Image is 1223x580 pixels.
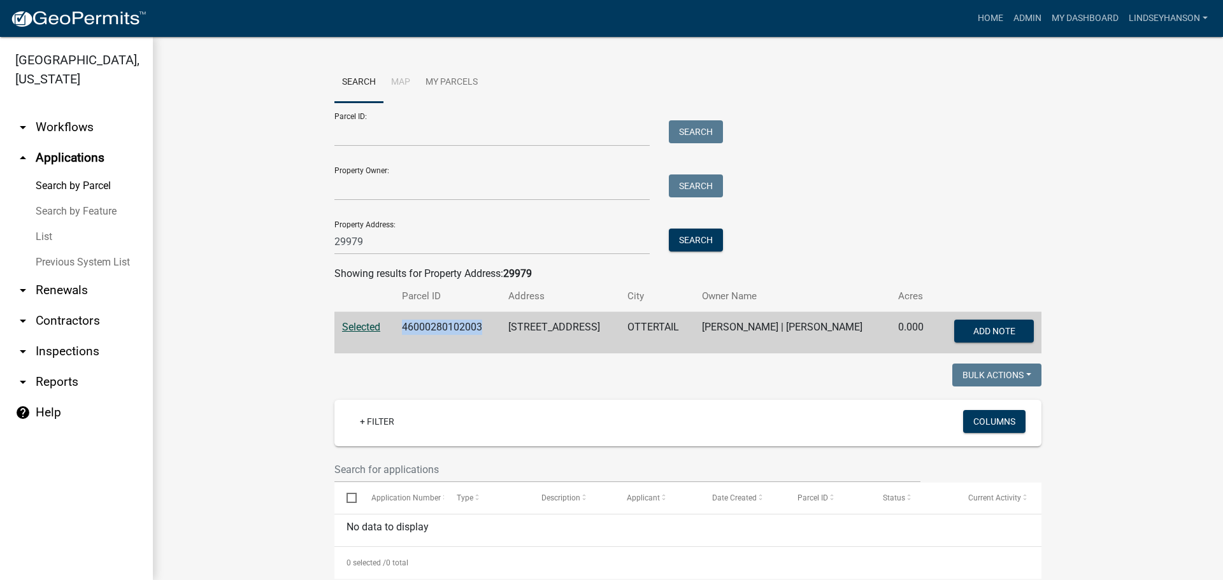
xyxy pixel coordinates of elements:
span: 0 selected / [347,558,386,567]
span: Add Note [973,326,1015,336]
span: Status [883,493,905,502]
datatable-header-cell: Description [529,483,615,513]
span: Description [541,493,580,502]
a: My Dashboard [1047,6,1124,31]
td: [STREET_ADDRESS] [501,312,620,354]
datatable-header-cell: Application Number [359,483,444,513]
span: Applicant [627,493,660,502]
i: arrow_drop_up [15,150,31,166]
a: Selected [342,321,380,333]
div: Showing results for Property Address: [334,266,1041,281]
datatable-header-cell: Select [334,483,359,513]
span: Application Number [371,493,441,502]
div: 0 total [334,547,1041,579]
span: Date Created [712,493,757,502]
button: Search [669,120,723,143]
th: Owner Name [694,281,890,311]
i: arrow_drop_down [15,120,31,135]
th: City [620,281,694,311]
datatable-header-cell: Parcel ID [785,483,871,513]
a: + Filter [350,410,404,433]
datatable-header-cell: Current Activity [956,483,1041,513]
td: OTTERTAIL [620,312,694,354]
i: help [15,405,31,420]
datatable-header-cell: Status [871,483,956,513]
th: Parcel ID [394,281,501,311]
span: Parcel ID [797,493,828,502]
button: Add Note [954,320,1034,343]
button: Bulk Actions [952,364,1041,386]
a: Home [973,6,1008,31]
input: Search for applications [334,456,920,483]
span: Type [457,493,473,502]
datatable-header-cell: Date Created [700,483,785,513]
button: Search [669,229,723,251]
a: My Parcels [418,62,485,103]
span: Current Activity [968,493,1021,502]
i: arrow_drop_down [15,344,31,359]
td: [PERSON_NAME] | [PERSON_NAME] [694,312,890,354]
td: 0.000 [890,312,936,354]
a: Lindseyhanson [1124,6,1213,31]
th: Address [501,281,620,311]
i: arrow_drop_down [15,313,31,329]
th: Acres [890,281,936,311]
i: arrow_drop_down [15,283,31,298]
td: 46000280102003 [394,312,501,354]
datatable-header-cell: Applicant [615,483,700,513]
datatable-header-cell: Type [444,483,529,513]
button: Search [669,174,723,197]
div: No data to display [334,514,1041,546]
a: Search [334,62,383,103]
i: arrow_drop_down [15,374,31,390]
a: Admin [1008,6,1047,31]
strong: 29979 [503,267,532,279]
button: Columns [963,410,1026,433]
